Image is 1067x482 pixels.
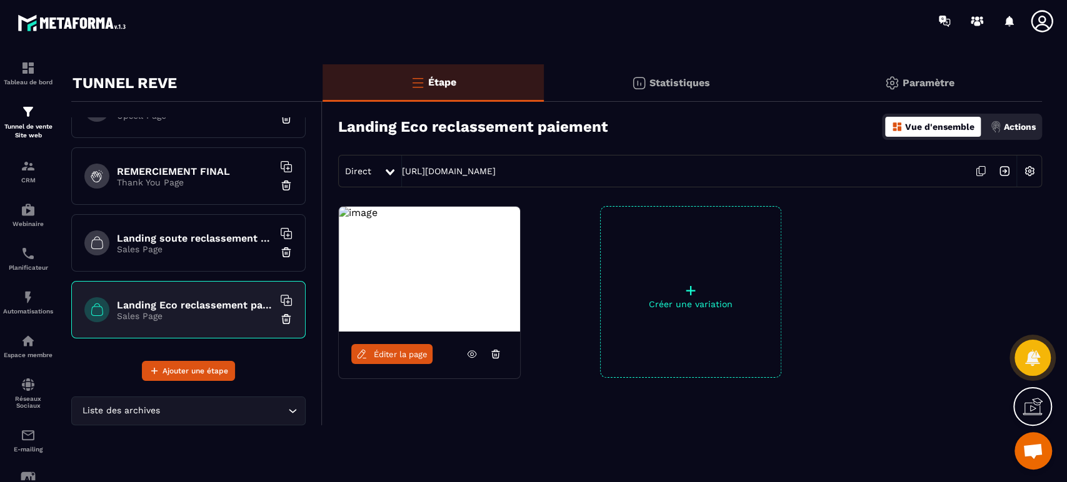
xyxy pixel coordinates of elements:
[117,232,273,244] h6: Landing soute reclassement paiement
[73,71,177,96] p: TUNNEL REVE
[993,159,1016,183] img: arrow-next.bcc2205e.svg
[3,237,53,280] a: schedulerschedulerPlanificateur
[339,207,378,219] img: image
[3,446,53,453] p: E-mailing
[601,299,781,309] p: Créer une variation
[3,264,53,271] p: Planificateur
[3,51,53,95] a: formationformationTableau de bord
[402,166,496,176] a: [URL][DOMAIN_NAME]
[71,396,306,425] div: Search for option
[21,290,36,305] img: automations
[3,220,53,227] p: Webinaire
[21,61,36,76] img: formation
[21,377,36,392] img: social-network
[3,308,53,315] p: Automatisations
[117,111,273,120] p: Upsell Page
[631,76,646,91] img: stats.20deebd0.svg
[3,368,53,418] a: social-networksocial-networkRéseaux Sociaux
[18,11,130,34] img: logo
[1018,159,1041,183] img: setting-w.858f3a88.svg
[3,324,53,368] a: automationsautomationsEspace membre
[601,282,781,299] p: +
[905,122,974,132] p: Vue d'ensemble
[3,177,53,184] p: CRM
[1004,122,1036,132] p: Actions
[21,246,36,261] img: scheduler
[117,177,273,187] p: Thank You Page
[117,244,273,254] p: Sales Page
[3,418,53,462] a: emailemailE-mailing
[3,149,53,193] a: formationformationCRM
[280,313,293,325] img: trash
[21,428,36,443] img: email
[884,76,899,91] img: setting-gr.5f69749f.svg
[649,77,710,89] p: Statistiques
[163,365,228,377] span: Ajouter une étape
[3,193,53,237] a: automationsautomationsWebinaire
[163,404,285,418] input: Search for option
[3,95,53,149] a: formationformationTunnel de vente Site web
[117,299,273,311] h6: Landing Eco reclassement paiement
[3,395,53,409] p: Réseaux Sociaux
[410,75,425,90] img: bars-o.4a397970.svg
[142,361,235,381] button: Ajouter une étape
[1014,432,1052,470] div: Ouvrir le chat
[345,166,371,176] span: Direct
[338,118,608,135] h3: Landing Eco reclassement paiement
[280,112,293,125] img: trash
[891,121,903,132] img: dashboard-orange.40269519.svg
[280,246,293,258] img: trash
[117,165,273,177] h6: REMERCIEMENT FINAL
[3,352,53,358] p: Espace membre
[280,179,293,192] img: trash
[374,350,428,359] span: Éditer la page
[990,121,1001,132] img: actions.d6e523a2.png
[79,404,163,418] span: Liste des archives
[21,202,36,217] img: automations
[21,333,36,348] img: automations
[428,76,456,88] p: Étape
[21,104,36,119] img: formation
[3,122,53,140] p: Tunnel de vente Site web
[117,311,273,321] p: Sales Page
[3,79,53,86] p: Tableau de bord
[3,280,53,324] a: automationsautomationsAutomatisations
[351,344,433,364] a: Éditer la page
[903,77,954,89] p: Paramètre
[21,159,36,174] img: formation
